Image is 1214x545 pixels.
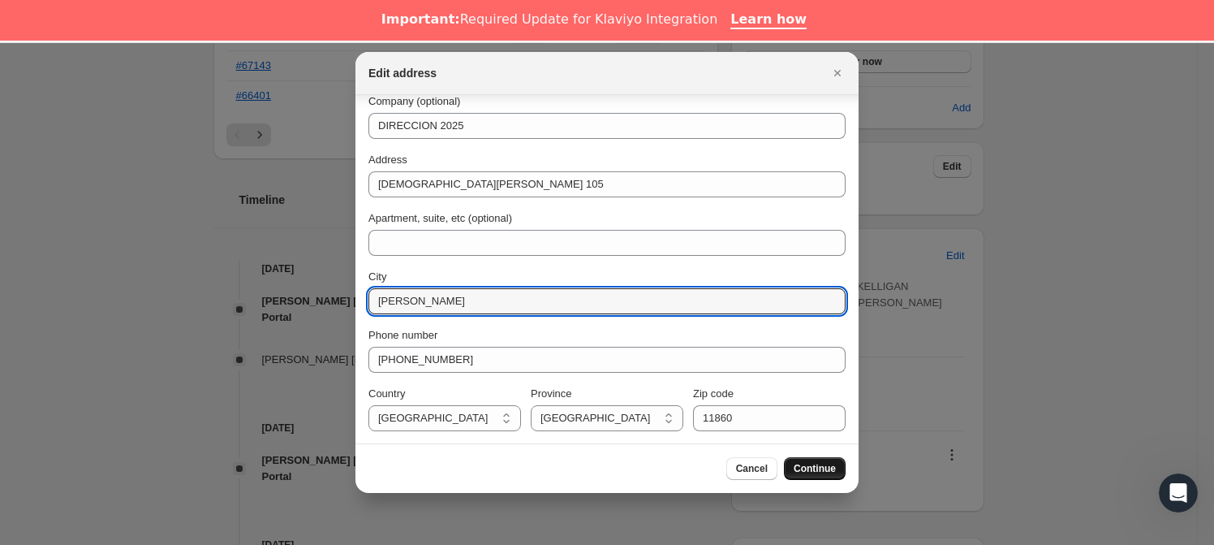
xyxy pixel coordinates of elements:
[826,62,849,84] button: Close
[794,462,836,475] span: Continue
[368,95,460,107] span: Company (optional)
[730,11,807,29] a: Learn how
[531,387,572,400] span: Province
[368,387,406,400] span: Country
[1159,474,1198,513] iframe: Intercom live chat
[368,212,512,224] span: Apartment, suite, etc (optional)
[381,11,460,27] b: Important:
[693,387,734,400] span: Zip code
[368,65,437,81] h2: Edit address
[368,154,407,166] span: Address
[368,270,386,283] span: City
[381,11,717,28] div: Required Update for Klaviyo Integration
[736,462,768,475] span: Cancel
[368,329,437,341] span: Phone number
[784,457,846,480] button: Continue
[726,457,777,480] button: Cancel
